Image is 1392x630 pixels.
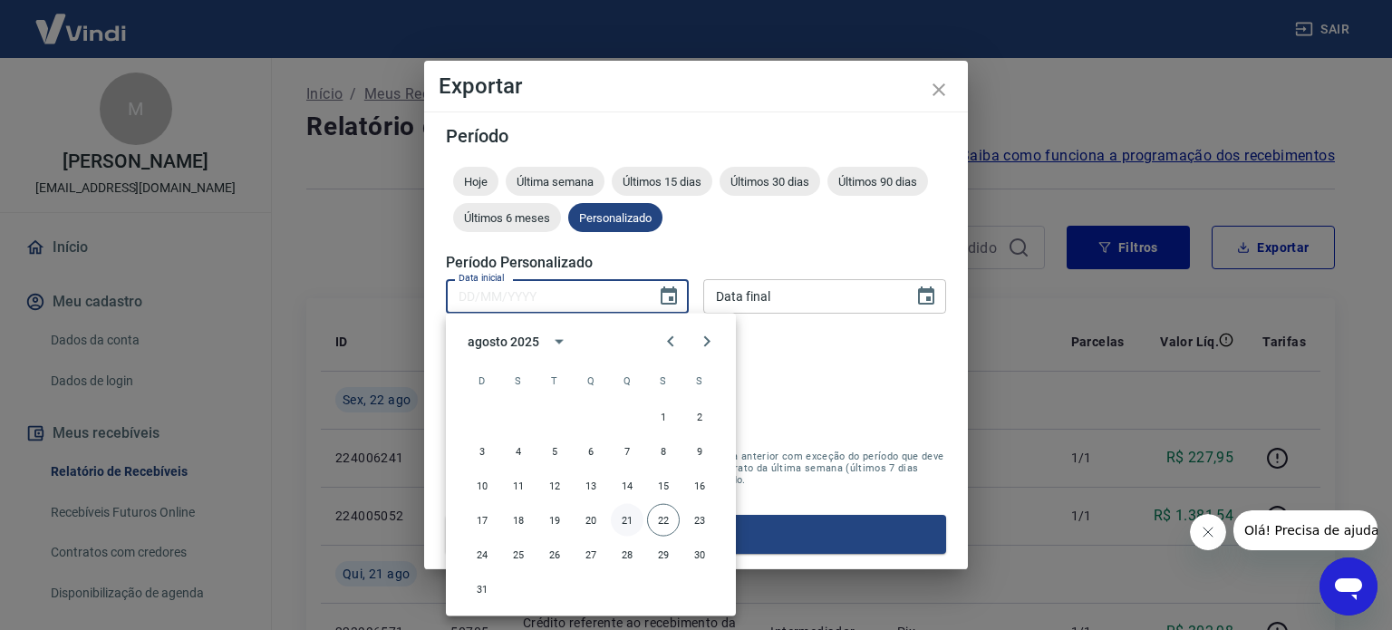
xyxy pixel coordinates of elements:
button: 28 [611,538,643,571]
iframe: Mensagem da empresa [1233,510,1377,550]
label: Data inicial [459,271,505,285]
span: Última semana [506,175,604,189]
button: 12 [538,470,571,502]
button: 5 [538,435,571,468]
button: 20 [575,504,607,537]
button: 6 [575,435,607,468]
h5: Período [446,127,946,145]
iframe: Fechar mensagem [1190,514,1226,550]
button: 17 [466,504,498,537]
div: agosto 2025 [468,332,538,351]
button: 10 [466,470,498,502]
button: 7 [611,435,643,468]
button: 22 [647,504,680,537]
button: 15 [647,470,680,502]
button: 26 [538,538,571,571]
button: 14 [611,470,643,502]
div: Personalizado [568,203,662,232]
div: Últimos 15 dias [612,167,712,196]
h4: Exportar [439,75,953,97]
button: 4 [502,435,535,468]
button: 23 [683,504,716,537]
span: Últimos 6 meses [453,211,561,225]
span: terça-feira [538,363,571,399]
div: Última semana [506,167,604,196]
button: 8 [647,435,680,468]
div: Últimos 30 dias [720,167,820,196]
button: Next month [689,324,725,360]
button: Choose date [908,278,944,315]
button: 2 [683,401,716,433]
button: 16 [683,470,716,502]
input: DD/MM/YYYY [446,279,643,313]
h5: Período Personalizado [446,254,946,272]
button: 30 [683,538,716,571]
iframe: Botão para abrir a janela de mensagens [1319,557,1377,615]
button: 27 [575,538,607,571]
span: domingo [466,363,498,399]
div: Hoje [453,167,498,196]
span: Olá! Precisa de ajuda? [11,13,152,27]
button: 31 [466,573,498,606]
div: Últimos 6 meses [453,203,561,232]
span: quinta-feira [611,363,643,399]
button: 18 [502,504,535,537]
button: Choose date [651,278,687,315]
button: 24 [466,538,498,571]
span: Últimos 30 dias [720,175,820,189]
button: 11 [502,470,535,502]
span: segunda-feira [502,363,535,399]
button: 9 [683,435,716,468]
button: 19 [538,504,571,537]
button: 21 [611,504,643,537]
button: 29 [647,538,680,571]
button: 3 [466,435,498,468]
span: Últimos 90 dias [827,175,928,189]
span: Últimos 15 dias [612,175,712,189]
button: calendar view is open, switch to year view [544,326,575,357]
button: close [917,68,961,111]
span: Personalizado [568,211,662,225]
button: 25 [502,538,535,571]
input: DD/MM/YYYY [703,279,901,313]
button: Previous month [652,324,689,360]
span: Hoje [453,175,498,189]
span: quarta-feira [575,363,607,399]
button: 1 [647,401,680,433]
button: 13 [575,470,607,502]
span: sábado [683,363,716,399]
span: sexta-feira [647,363,680,399]
div: Últimos 90 dias [827,167,928,196]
